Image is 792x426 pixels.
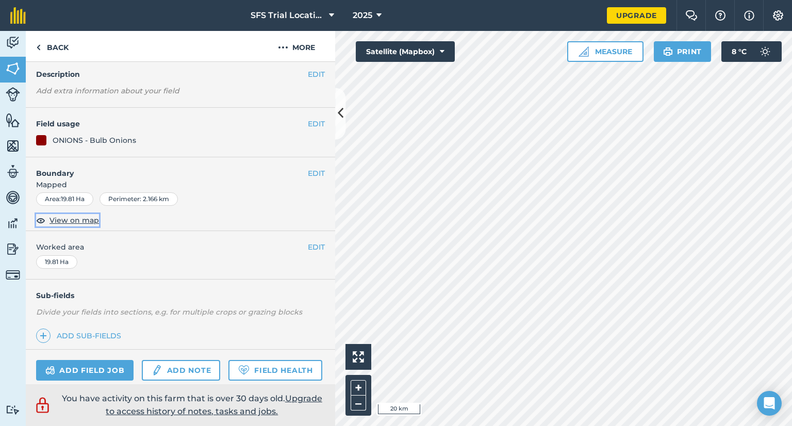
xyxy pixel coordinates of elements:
h4: Field usage [36,118,308,129]
div: ONIONS - Bulb Onions [53,135,136,146]
img: fieldmargin Logo [10,7,26,24]
div: 19.81 Ha [36,255,77,269]
div: Area : 19.81 Ha [36,192,93,206]
img: svg+xml;base64,PHN2ZyB4bWxucz0iaHR0cDovL3d3dy53My5vcmcvMjAwMC9zdmciIHdpZHRoPSIyMCIgaGVpZ2h0PSIyNC... [278,41,288,54]
h4: Description [36,69,325,80]
a: Add field job [36,360,134,381]
button: Measure [567,41,643,62]
img: A cog icon [772,10,784,21]
img: svg+xml;base64,PD94bWwgdmVyc2lvbj0iMS4wIiBlbmNvZGluZz0idXRmLTgiPz4KPCEtLSBHZW5lcmF0b3I6IEFkb2JlIE... [755,41,775,62]
img: A question mark icon [714,10,727,21]
h4: Boundary [26,157,308,179]
button: Print [654,41,712,62]
img: svg+xml;base64,PD94bWwgdmVyc2lvbj0iMS4wIiBlbmNvZGluZz0idXRmLTgiPz4KPCEtLSBHZW5lcmF0b3I6IEFkb2JlIE... [45,364,55,376]
img: svg+xml;base64,PD94bWwgdmVyc2lvbj0iMS4wIiBlbmNvZGluZz0idXRmLTgiPz4KPCEtLSBHZW5lcmF0b3I6IEFkb2JlIE... [6,190,20,205]
button: Satellite (Mapbox) [356,41,455,62]
img: svg+xml;base64,PD94bWwgdmVyc2lvbj0iMS4wIiBlbmNvZGluZz0idXRmLTgiPz4KPCEtLSBHZW5lcmF0b3I6IEFkb2JlIE... [6,87,20,102]
img: svg+xml;base64,PHN2ZyB4bWxucz0iaHR0cDovL3d3dy53My5vcmcvMjAwMC9zdmciIHdpZHRoPSI1NiIgaGVpZ2h0PSI2MC... [6,112,20,128]
button: + [351,380,366,396]
img: svg+xml;base64,PD94bWwgdmVyc2lvbj0iMS4wIiBlbmNvZGluZz0idXRmLTgiPz4KPCEtLSBHZW5lcmF0b3I6IEFkb2JlIE... [6,35,20,51]
em: Divide your fields into sections, e.g. for multiple crops or grazing blocks [36,307,302,317]
div: Perimeter : 2.166 km [100,192,178,206]
a: Back [26,31,79,61]
button: 8 °C [721,41,782,62]
img: svg+xml;base64,PD94bWwgdmVyc2lvbj0iMS4wIiBlbmNvZGluZz0idXRmLTgiPz4KPCEtLSBHZW5lcmF0b3I6IEFkb2JlIE... [6,268,20,282]
button: – [351,396,366,411]
img: svg+xml;base64,PHN2ZyB4bWxucz0iaHR0cDovL3d3dy53My5vcmcvMjAwMC9zdmciIHdpZHRoPSI1NiIgaGVpZ2h0PSI2MC... [6,138,20,154]
span: Mapped [26,179,335,190]
a: Add sub-fields [36,329,125,343]
img: svg+xml;base64,PHN2ZyB4bWxucz0iaHR0cDovL3d3dy53My5vcmcvMjAwMC9zdmciIHdpZHRoPSI1NiIgaGVpZ2h0PSI2MC... [6,61,20,76]
span: 8 ° C [732,41,747,62]
img: svg+xml;base64,PD94bWwgdmVyc2lvbj0iMS4wIiBlbmNvZGluZz0idXRmLTgiPz4KPCEtLSBHZW5lcmF0b3I6IEFkb2JlIE... [6,241,20,257]
h4: Sub-fields [26,290,335,301]
img: svg+xml;base64,PHN2ZyB4bWxucz0iaHR0cDovL3d3dy53My5vcmcvMjAwMC9zdmciIHdpZHRoPSIxNCIgaGVpZ2h0PSIyNC... [40,330,47,342]
em: Add extra information about your field [36,86,179,95]
img: svg+xml;base64,PD94bWwgdmVyc2lvbj0iMS4wIiBlbmNvZGluZz0idXRmLTgiPz4KPCEtLSBHZW5lcmF0b3I6IEFkb2JlIE... [6,216,20,231]
img: Two speech bubbles overlapping with the left bubble in the forefront [685,10,698,21]
span: Worked area [36,241,325,253]
p: You have activity on this farm that is over 30 days old. [57,392,327,418]
a: Add note [142,360,220,381]
button: More [258,31,335,61]
span: 2025 [353,9,372,22]
img: svg+xml;base64,PHN2ZyB4bWxucz0iaHR0cDovL3d3dy53My5vcmcvMjAwMC9zdmciIHdpZHRoPSI5IiBoZWlnaHQ9IjI0Ii... [36,41,41,54]
button: EDIT [308,118,325,129]
img: svg+xml;base64,PD94bWwgdmVyc2lvbj0iMS4wIiBlbmNvZGluZz0idXRmLTgiPz4KPCEtLSBHZW5lcmF0b3I6IEFkb2JlIE... [6,164,20,179]
img: svg+xml;base64,PHN2ZyB4bWxucz0iaHR0cDovL3d3dy53My5vcmcvMjAwMC9zdmciIHdpZHRoPSIxOSIgaGVpZ2h0PSIyNC... [663,45,673,58]
button: EDIT [308,241,325,253]
button: EDIT [308,69,325,80]
span: View on map [49,215,99,226]
a: Field Health [228,360,322,381]
button: View on map [36,214,99,226]
img: Ruler icon [579,46,589,57]
div: Open Intercom Messenger [757,391,782,416]
img: svg+xml;base64,PD94bWwgdmVyc2lvbj0iMS4wIiBlbmNvZGluZz0idXRmLTgiPz4KPCEtLSBHZW5lcmF0b3I6IEFkb2JlIE... [34,396,52,415]
img: svg+xml;base64,PHN2ZyB4bWxucz0iaHR0cDovL3d3dy53My5vcmcvMjAwMC9zdmciIHdpZHRoPSIxNyIgaGVpZ2h0PSIxNy... [744,9,754,22]
img: svg+xml;base64,PHN2ZyB4bWxucz0iaHR0cDovL3d3dy53My5vcmcvMjAwMC9zdmciIHdpZHRoPSIxOCIgaGVpZ2h0PSIyNC... [36,214,45,226]
button: EDIT [308,168,325,179]
span: SFS Trial Locations [251,9,325,22]
a: Upgrade [607,7,666,24]
img: svg+xml;base64,PD94bWwgdmVyc2lvbj0iMS4wIiBlbmNvZGluZz0idXRmLTgiPz4KPCEtLSBHZW5lcmF0b3I6IEFkb2JlIE... [151,364,162,376]
img: svg+xml;base64,PD94bWwgdmVyc2lvbj0iMS4wIiBlbmNvZGluZz0idXRmLTgiPz4KPCEtLSBHZW5lcmF0b3I6IEFkb2JlIE... [6,405,20,415]
img: Four arrows, one pointing top left, one top right, one bottom right and the last bottom left [353,351,364,363]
